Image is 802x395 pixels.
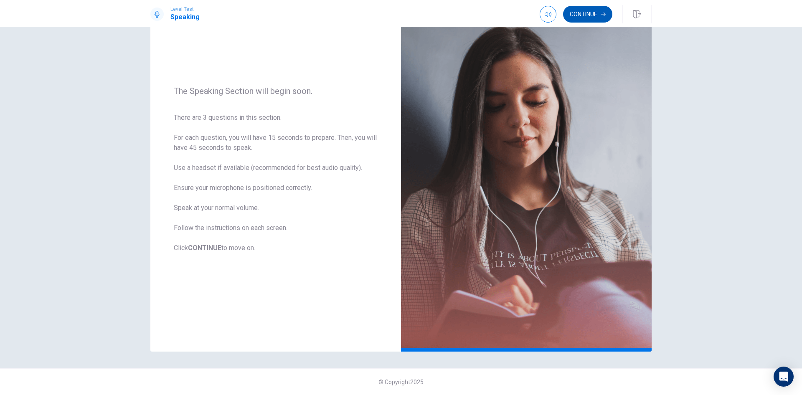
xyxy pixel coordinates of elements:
div: Open Intercom Messenger [774,367,794,387]
button: Continue [563,6,612,23]
span: © Copyright 2025 [378,379,424,385]
span: Level Test [170,6,200,12]
span: There are 3 questions in this section. For each question, you will have 15 seconds to prepare. Th... [174,113,378,253]
b: CONTINUE [188,244,221,252]
span: The Speaking Section will begin soon. [174,86,378,96]
h1: Speaking [170,12,200,22]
